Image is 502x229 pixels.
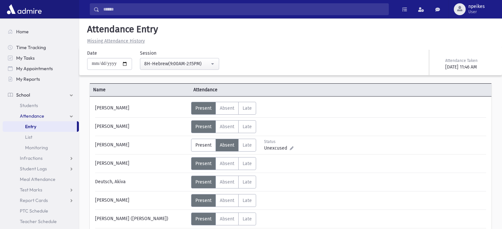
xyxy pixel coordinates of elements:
a: Monitoring [3,142,79,153]
div: AttTypes [191,120,256,133]
span: Attendance [20,113,44,119]
a: My Reports [3,74,79,84]
div: [PERSON_NAME] [92,120,191,133]
span: Absent [220,142,234,148]
a: Time Tracking [3,42,79,53]
span: Absent [220,161,234,166]
a: Infractions [3,153,79,163]
span: Late [243,216,252,222]
span: Late [243,179,252,185]
div: 8H-Hebrew(9:00AM-2:15PM) [144,60,210,67]
span: List [25,134,32,140]
div: [PERSON_NAME] [92,139,191,152]
input: Search [99,3,388,15]
span: Present [195,142,212,148]
span: Student Logs [20,166,47,172]
div: AttTypes [191,139,256,152]
span: Late [243,142,252,148]
span: Present [195,179,212,185]
span: Name [90,86,190,93]
div: [PERSON_NAME] [92,157,191,170]
div: AttTypes [191,194,256,207]
div: [PERSON_NAME] [92,194,191,207]
div: Deutsch, Akiva [92,176,191,188]
span: Absent [220,105,234,111]
div: AttTypes [191,102,256,115]
span: Present [195,105,212,111]
a: Test Marks [3,185,79,195]
a: List [3,132,79,142]
a: My Appointments [3,63,79,74]
span: Entry [25,124,36,129]
span: Absent [220,216,234,222]
h5: Attendance Entry [84,24,497,35]
span: My Reports [16,76,40,82]
span: Monitoring [25,145,48,151]
span: School [16,92,30,98]
span: Absent [220,179,234,185]
span: Present [195,161,212,166]
button: 8H-Hebrew(9:00AM-2:15PM) [140,58,219,70]
span: Meal Attendance [20,176,55,182]
span: Late [243,198,252,203]
span: npeikes [468,4,485,9]
span: Present [195,124,212,129]
span: Late [243,105,252,111]
span: Time Tracking [16,44,46,50]
label: Session [140,50,156,57]
span: Home [16,29,29,35]
span: User [468,9,485,14]
span: Present [195,198,212,203]
div: AttTypes [191,213,256,225]
a: Teacher Schedule [3,216,79,227]
a: Entry [3,121,77,132]
span: Infractions [20,155,43,161]
span: My Tasks [16,55,35,61]
a: Missing Attendance History [84,38,145,44]
span: Attendance [190,86,290,93]
span: Late [243,161,252,166]
a: My Tasks [3,53,79,63]
div: AttTypes [191,176,256,188]
span: My Appointments [16,66,53,72]
span: Absent [220,124,234,129]
a: Student Logs [3,163,79,174]
a: Home [3,26,79,37]
img: AdmirePro [5,3,43,16]
div: [PERSON_NAME] [92,102,191,115]
label: Date [87,50,97,57]
span: Absent [220,198,234,203]
div: AttTypes [191,157,256,170]
div: [PERSON_NAME] ([PERSON_NAME]) [92,213,191,225]
a: Students [3,100,79,111]
div: Attendance Taken [445,58,493,64]
span: Students [20,102,38,108]
span: PTC Schedule [20,208,48,214]
a: School [3,90,79,100]
a: Meal Attendance [3,174,79,185]
u: Missing Attendance History [87,38,145,44]
span: Teacher Schedule [20,218,57,224]
a: Attendance [3,111,79,121]
span: Present [195,216,212,222]
span: Test Marks [20,187,42,193]
a: PTC Schedule [3,206,79,216]
span: Report Cards [20,197,48,203]
span: Unexcused [264,145,290,152]
div: [DATE] 11:46 AM [445,64,493,71]
a: Report Cards [3,195,79,206]
div: Status [264,139,293,145]
span: Late [243,124,252,129]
